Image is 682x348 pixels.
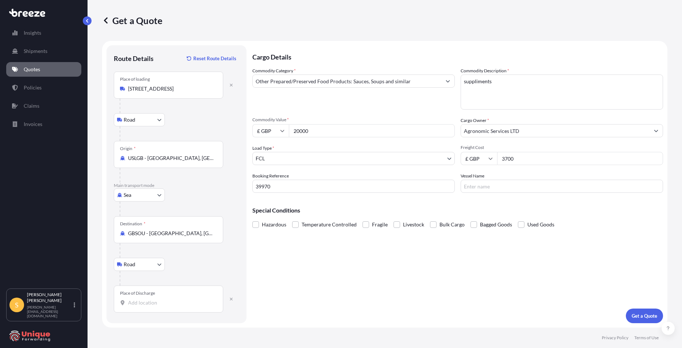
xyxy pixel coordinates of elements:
p: Reset Route Details [193,55,236,62]
span: Load Type [252,145,274,152]
input: Type amount [289,124,455,137]
p: Get a Quote [102,15,162,26]
button: Select transport [114,258,165,271]
input: Enter name [461,180,663,193]
button: Show suggestions [650,124,663,137]
span: Sea [124,191,131,199]
a: Policies [6,80,81,95]
a: Insights [6,26,81,40]
p: Cargo Details [252,45,663,67]
a: Terms of Use [634,335,659,341]
label: Commodity Category [252,67,296,74]
span: Road [124,116,135,123]
button: Show suggestions [441,74,454,88]
a: Privacy Policy [602,335,628,341]
input: Origin [128,154,214,162]
p: [PERSON_NAME][EMAIL_ADDRESS][DOMAIN_NAME] [27,305,72,318]
p: Special Conditions [252,207,663,213]
span: Road [124,261,135,268]
a: Quotes [6,62,81,77]
input: Place of Discharge [128,299,214,306]
a: Shipments [6,44,81,58]
span: S [15,301,19,309]
button: Get a Quote [626,309,663,323]
input: Select a commodity type [253,74,441,88]
span: Commodity Value [252,117,455,123]
button: Select transport [114,113,165,126]
input: Enter amount [497,152,663,165]
span: Fragile [372,219,388,230]
p: Main transport mode [114,183,239,188]
span: Hazardous [262,219,286,230]
img: organization-logo [9,330,51,342]
input: Place of loading [128,85,214,92]
label: Vessel Name [461,172,484,180]
p: Invoices [24,121,42,128]
div: Origin [120,146,136,152]
input: Destination [128,230,214,237]
span: Bagged Goods [480,219,512,230]
label: Commodity Description [461,67,509,74]
p: Route Details [114,54,154,63]
a: Invoices [6,117,81,131]
div: Place of Discharge [120,290,155,296]
p: Quotes [24,66,40,73]
p: Policies [24,84,42,91]
label: Booking Reference [252,172,289,180]
input: Your internal reference [252,180,455,193]
span: Bulk Cargo [439,219,465,230]
span: FCL [256,155,265,162]
span: Temperature Controlled [302,219,357,230]
p: Get a Quote [632,312,657,320]
span: Freight Cost [461,145,663,150]
a: Claims [6,99,81,113]
p: Claims [24,102,39,110]
button: FCL [252,152,455,165]
span: Used Goods [527,219,554,230]
button: Reset Route Details [183,53,239,64]
div: Destination [120,221,146,227]
label: Cargo Owner [461,117,489,124]
p: Insights [24,29,41,37]
input: Full name [461,124,650,137]
div: Place of loading [120,76,150,82]
p: Shipments [24,47,47,55]
button: Select transport [114,188,165,202]
span: Livestock [403,219,424,230]
p: [PERSON_NAME] [PERSON_NAME] [27,292,72,303]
